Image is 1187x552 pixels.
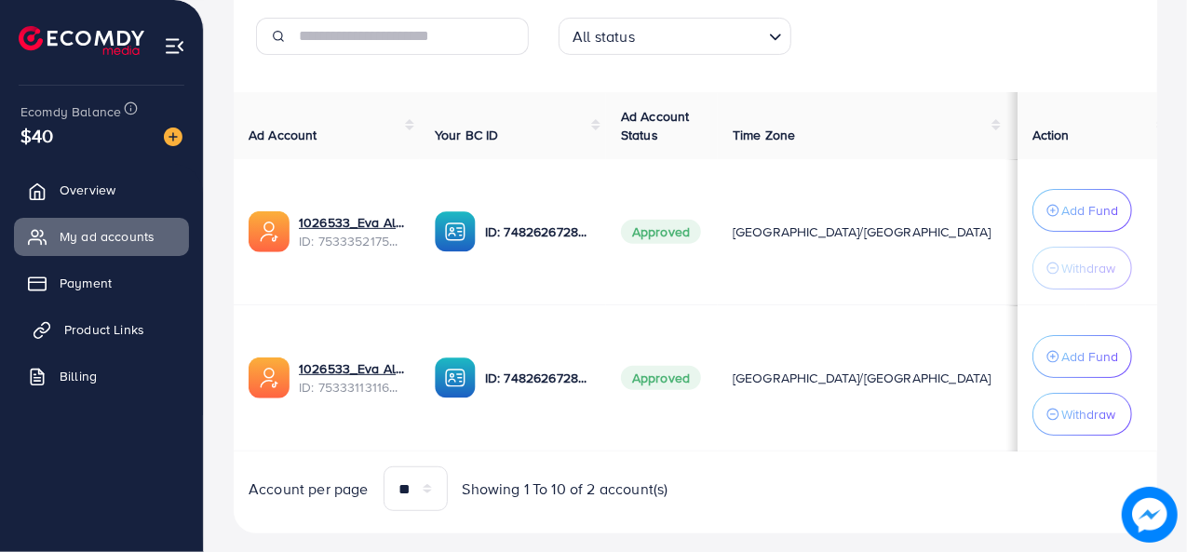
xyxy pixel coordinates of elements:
div: <span class='underline'>1026533_Eva Al Nisa_1753985740934</span></br>7533311311642181633 [299,359,405,397]
span: Ad Account Status [621,107,690,144]
button: Add Fund [1032,189,1132,232]
a: 1026533_Eva Al Nisa_1753985740934 [299,359,405,378]
a: 1026533_Eva Al Nisa_1753995258054 [299,213,405,232]
span: Approved [621,366,701,390]
p: Withdraw [1061,257,1115,279]
button: Withdraw [1032,393,1132,436]
button: Withdraw [1032,247,1132,289]
img: logo [19,26,144,55]
img: ic-ba-acc.ded83a64.svg [435,211,476,252]
span: Your BC ID [435,126,499,144]
span: My ad accounts [60,227,155,246]
span: Ad Account [249,126,317,144]
span: Ecomdy Balance [20,102,121,121]
span: Billing [60,367,97,385]
img: ic-ads-acc.e4c84228.svg [249,357,290,398]
span: Overview [60,181,115,199]
img: image [1122,487,1178,543]
a: Billing [14,357,189,395]
span: Account per page [249,478,369,500]
span: Payment [60,274,112,292]
span: Showing 1 To 10 of 2 account(s) [463,478,668,500]
span: Approved [621,220,701,244]
a: Payment [14,264,189,302]
img: ic-ba-acc.ded83a64.svg [435,357,476,398]
img: ic-ads-acc.e4c84228.svg [249,211,290,252]
a: Product Links [14,311,189,348]
p: ID: 7482626728142520328 [485,367,591,389]
a: My ad accounts [14,218,189,255]
p: Add Fund [1061,345,1118,368]
div: <span class='underline'>1026533_Eva Al Nisa_1753995258054</span></br>7533352175653847056 [299,213,405,251]
span: Action [1032,126,1070,144]
span: All status [569,23,639,50]
button: Add Fund [1032,335,1132,378]
span: Product Links [64,320,144,339]
img: menu [164,35,185,57]
div: Search for option [559,18,791,55]
span: ID: 7533311311642181633 [299,378,405,397]
img: image [164,128,182,146]
span: ID: 7533352175653847056 [299,232,405,250]
span: Time Zone [733,126,795,144]
input: Search for option [641,20,762,50]
p: ID: 7482626728142520328 [485,221,591,243]
a: Overview [14,171,189,209]
span: $40 [18,118,57,154]
p: Add Fund [1061,199,1118,222]
span: [GEOGRAPHIC_DATA]/[GEOGRAPHIC_DATA] [733,369,991,387]
span: [GEOGRAPHIC_DATA]/[GEOGRAPHIC_DATA] [733,222,991,241]
p: Withdraw [1061,403,1115,425]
